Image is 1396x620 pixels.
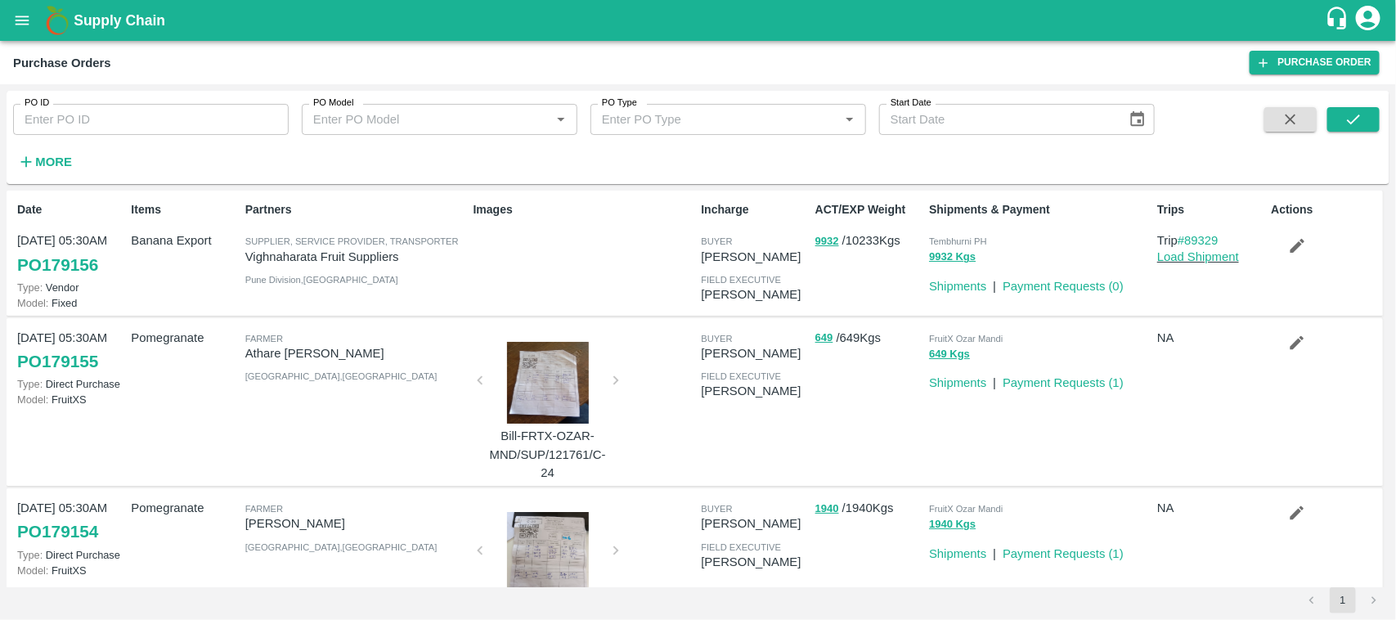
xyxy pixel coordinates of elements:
[701,514,808,532] p: [PERSON_NAME]
[1178,234,1219,247] a: #89329
[245,514,467,532] p: [PERSON_NAME]
[245,201,467,218] p: Partners
[929,248,976,267] button: 9932 Kgs
[986,271,996,295] div: |
[17,297,48,309] span: Model:
[1003,376,1124,389] a: Payment Requests (1)
[1122,104,1153,135] button: Choose date
[17,392,124,407] p: FruitXS
[245,542,438,552] span: [GEOGRAPHIC_DATA] , [GEOGRAPHIC_DATA]
[17,376,124,392] p: Direct Purchase
[602,97,637,110] label: PO Type
[131,499,238,517] p: Pomegranate
[929,236,987,246] span: Tembhurni PH
[815,231,922,250] p: / 10233 Kgs
[701,344,808,362] p: [PERSON_NAME]
[879,104,1115,135] input: Start Date
[245,236,459,246] span: Supplier, Service Provider, Transporter
[1296,587,1389,613] nav: pagination navigation
[815,232,839,251] button: 9932
[1272,201,1379,218] p: Actions
[474,201,695,218] p: Images
[13,104,289,135] input: Enter PO ID
[17,329,124,347] p: [DATE] 05:30AM
[41,4,74,37] img: logo
[1157,499,1264,517] p: NA
[1330,587,1356,613] button: page 1
[13,148,76,176] button: More
[131,329,238,347] p: Pomegranate
[1353,3,1383,38] div: account of current user
[891,97,931,110] label: Start Date
[13,52,111,74] div: Purchase Orders
[701,275,781,285] span: field executive
[1157,250,1239,263] a: Load Shipment
[17,281,43,294] span: Type:
[701,248,808,266] p: [PERSON_NAME]
[1250,51,1380,74] a: Purchase Order
[17,280,124,295] p: Vendor
[74,12,165,29] b: Supply Chain
[17,563,124,578] p: FruitXS
[245,275,398,285] span: Pune Division , [GEOGRAPHIC_DATA]
[986,367,996,392] div: |
[929,201,1151,218] p: Shipments & Payment
[929,334,1003,344] span: FruitX Ozar Mandi
[245,344,467,362] p: Athare [PERSON_NAME]
[701,236,732,246] span: buyer
[17,549,43,561] span: Type:
[701,201,808,218] p: Incharge
[815,201,922,218] p: ACT/EXP Weight
[245,504,283,514] span: Farmer
[815,499,922,518] p: / 1940 Kgs
[929,515,976,534] button: 1940 Kgs
[17,250,98,280] a: PO179156
[17,347,98,376] a: PO179155
[17,547,124,563] p: Direct Purchase
[245,371,438,381] span: [GEOGRAPHIC_DATA] , [GEOGRAPHIC_DATA]
[839,109,860,130] button: Open
[245,248,467,266] p: Vighnaharata Fruit Suppliers
[131,231,238,249] p: Banana Export
[701,553,808,571] p: [PERSON_NAME]
[131,201,238,218] p: Items
[986,538,996,563] div: |
[701,371,781,381] span: field executive
[1157,201,1264,218] p: Trips
[1157,329,1264,347] p: NA
[487,427,609,482] p: Bill-FRTX-OZAR-MND/SUP/121761/C-24
[929,547,986,560] a: Shipments
[17,378,43,390] span: Type:
[815,329,922,348] p: / 649 Kgs
[25,97,49,110] label: PO ID
[17,499,124,517] p: [DATE] 05:30AM
[245,334,283,344] span: Farmer
[929,280,986,293] a: Shipments
[1003,280,1124,293] a: Payment Requests (0)
[17,201,124,218] p: Date
[3,2,41,39] button: open drawer
[313,97,354,110] label: PO Model
[701,542,781,552] span: field executive
[701,285,808,303] p: [PERSON_NAME]
[815,329,833,348] button: 649
[1157,231,1264,249] p: Trip
[307,109,545,130] input: Enter PO Model
[35,155,72,168] strong: More
[17,517,98,546] a: PO179154
[550,109,572,130] button: Open
[1325,6,1353,35] div: customer-support
[17,231,124,249] p: [DATE] 05:30AM
[74,9,1325,32] a: Supply Chain
[701,382,808,400] p: [PERSON_NAME]
[701,504,732,514] span: buyer
[929,504,1003,514] span: FruitX Ozar Mandi
[815,500,839,519] button: 1940
[929,376,986,389] a: Shipments
[17,564,48,577] span: Model:
[595,109,834,130] input: Enter PO Type
[1003,547,1124,560] a: Payment Requests (1)
[17,295,124,311] p: Fixed
[17,393,48,406] span: Model:
[701,334,732,344] span: buyer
